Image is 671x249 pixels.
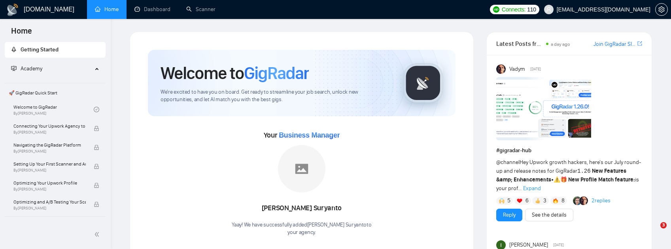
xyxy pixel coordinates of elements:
span: Optimizing Your Upwork Profile [13,179,86,187]
img: gigradar-logo.png [403,63,443,103]
span: By [PERSON_NAME] [13,130,86,135]
span: setting [656,6,667,13]
img: ❤️ [517,198,522,204]
strong: New Profile Match feature: [568,176,635,183]
h1: # gigradar-hub [496,146,642,155]
span: lock [94,126,99,131]
span: lock [94,145,99,150]
span: By [PERSON_NAME] [13,206,86,211]
span: By [PERSON_NAME] [13,168,86,173]
span: double-left [94,230,102,238]
span: Your [264,131,340,140]
img: 🔥 [553,198,558,204]
a: searchScanner [186,6,215,13]
span: Academy [11,65,42,72]
span: lock [94,202,99,207]
a: See the details [532,211,567,219]
span: a day ago [551,41,570,47]
span: Optimizing and A/B Testing Your Scanner for Better Results [13,198,86,206]
li: Getting Started [5,42,106,58]
iframe: Intercom live chat [644,222,663,241]
a: homeHome [95,6,119,13]
span: We're excited to have you on board. Get ready to streamline your job search, unlock new opportuni... [161,89,391,104]
img: 🙌 [499,198,505,204]
a: 2replies [592,197,611,205]
span: 🚀 GigRadar Quick Start [6,85,105,101]
span: Academy [21,65,42,72]
span: Latest Posts from the GigRadar Community [496,39,544,49]
a: export [637,40,642,47]
code: 1.26 [577,168,591,174]
button: Reply [496,209,522,221]
span: Connecting Your Upwork Agency to GigRadar [13,122,86,130]
span: fund-projection-screen [11,66,17,71]
span: Navigating the GigRadar Platform [13,141,86,149]
span: By [PERSON_NAME] [13,187,86,192]
span: 🎁 [560,176,567,183]
span: 👑 Agency Success with GigRadar [6,218,105,234]
p: your agency . [232,229,371,236]
a: setting [655,6,668,13]
span: Home [5,25,38,42]
span: lock [94,164,99,169]
span: check-circle [94,107,99,112]
span: rocket [11,47,17,52]
span: 3 [543,197,546,205]
span: [DATE] [553,241,564,249]
img: Alex B [573,196,582,205]
a: Reply [503,211,516,219]
button: See the details [525,209,573,221]
img: logo [6,4,19,16]
span: Getting Started [21,46,59,53]
span: Expand [523,185,541,192]
img: upwork-logo.png [493,6,499,13]
a: Welcome to GigRadarBy[PERSON_NAME] [13,101,94,118]
span: Hey Upwork growth hackers, here's our July round-up and release notes for GigRadar • is your prof... [496,159,641,192]
a: dashboardDashboard [134,6,170,13]
span: @channel [496,159,520,166]
span: lock [94,183,99,188]
span: 6 [525,197,529,205]
span: user [546,7,552,12]
span: ⚠️ [554,176,560,183]
div: Yaay! We have successfully added [PERSON_NAME] Suryanto to [232,221,371,236]
span: 3 [660,222,667,228]
img: Vadym [496,64,506,74]
span: Setting Up Your First Scanner and Auto-Bidder [13,160,86,168]
div: [PERSON_NAME] Suryanto [232,202,371,215]
span: Connects: [502,5,525,14]
img: F09AC4U7ATU-image.png [496,77,591,140]
span: GigRadar [244,62,309,84]
img: placeholder.png [278,145,325,192]
span: Vadym [509,65,525,74]
span: [DATE] [530,66,541,73]
span: 110 [527,5,536,14]
button: setting [655,3,668,16]
span: By [PERSON_NAME] [13,149,86,154]
span: 8 [561,197,565,205]
span: 5 [507,197,510,205]
h1: Welcome to [161,62,309,84]
a: Join GigRadar Slack Community [594,40,636,49]
span: Business Manager [279,131,340,139]
img: 👍 [535,198,541,204]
